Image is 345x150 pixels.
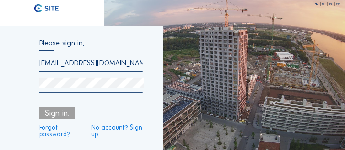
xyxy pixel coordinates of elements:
[91,124,143,137] a: No account? Sign up.
[39,39,143,51] div: Please sign in.
[39,124,83,137] a: Forgot password?
[39,58,143,67] input: Email
[336,3,340,6] div: DE
[330,3,335,6] div: FR
[323,3,328,6] div: NL
[39,107,75,119] div: Sign in.
[315,3,321,6] div: EN
[34,4,59,12] img: C-SITE logo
